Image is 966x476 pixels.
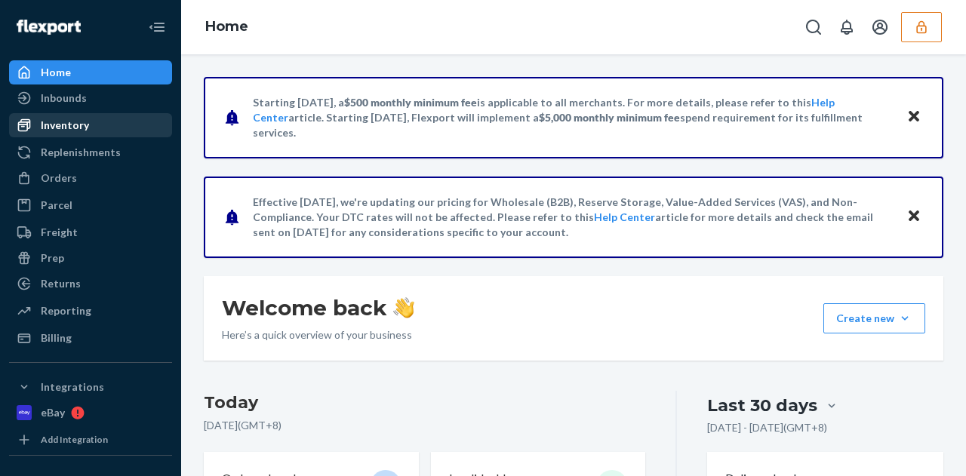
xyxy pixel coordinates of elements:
[41,225,78,240] div: Freight
[707,394,817,417] div: Last 30 days
[9,113,172,137] a: Inventory
[393,297,414,318] img: hand-wave emoji
[823,303,925,333] button: Create new
[204,391,645,415] h3: Today
[9,86,172,110] a: Inbounds
[41,303,91,318] div: Reporting
[142,12,172,42] button: Close Navigation
[904,106,924,128] button: Close
[253,195,892,240] p: Effective [DATE], we're updating our pricing for Wholesale (B2B), Reserve Storage, Value-Added Se...
[41,145,121,160] div: Replenishments
[594,210,655,223] a: Help Center
[41,276,81,291] div: Returns
[9,375,172,399] button: Integrations
[9,299,172,323] a: Reporting
[865,12,895,42] button: Open account menu
[41,118,89,133] div: Inventory
[17,20,81,35] img: Flexport logo
[9,220,172,244] a: Freight
[9,166,172,190] a: Orders
[798,12,829,42] button: Open Search Box
[707,420,827,435] p: [DATE] - [DATE] ( GMT+8 )
[41,170,77,186] div: Orders
[41,250,64,266] div: Prep
[41,405,65,420] div: eBay
[205,18,248,35] a: Home
[41,379,104,395] div: Integrations
[41,65,71,80] div: Home
[9,272,172,296] a: Returns
[41,433,108,446] div: Add Integration
[9,140,172,164] a: Replenishments
[41,91,87,106] div: Inbounds
[204,418,645,433] p: [DATE] ( GMT+8 )
[41,330,72,345] div: Billing
[33,11,64,24] span: Chat
[832,12,862,42] button: Open notifications
[222,327,414,342] p: Here’s a quick overview of your business
[9,401,172,425] a: eBay
[222,294,414,321] h1: Welcome back
[9,193,172,217] a: Parcel
[9,326,172,350] a: Billing
[41,198,72,213] div: Parcel
[9,60,172,84] a: Home
[9,431,172,449] a: Add Integration
[539,111,680,124] span: $5,000 monthly minimum fee
[904,206,924,228] button: Close
[253,95,892,140] p: Starting [DATE], a is applicable to all merchants. For more details, please refer to this article...
[344,96,477,109] span: $500 monthly minimum fee
[9,246,172,270] a: Prep
[193,5,260,49] ol: breadcrumbs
